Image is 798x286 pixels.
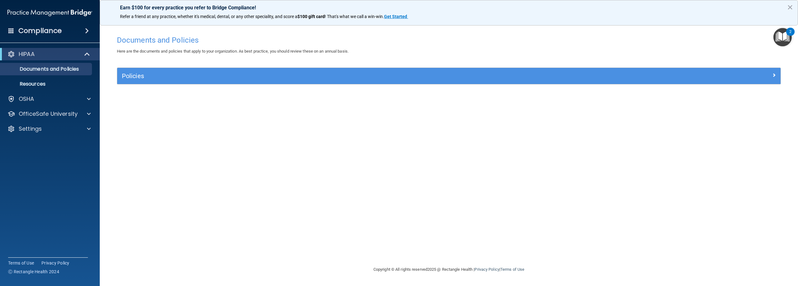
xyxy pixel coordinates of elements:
a: OSHA [7,95,91,103]
h5: Policies [122,73,610,79]
h4: Documents and Policies [117,36,781,44]
p: OSHA [19,95,34,103]
div: 2 [789,32,791,40]
iframe: Drift Widget Chat Controller [690,242,791,267]
p: Documents and Policies [4,66,89,72]
div: Copyright © All rights reserved 2025 @ Rectangle Health | | [335,260,563,279]
strong: Get Started [384,14,407,19]
p: Resources [4,81,89,87]
a: OfficeSafe University [7,110,91,118]
p: Settings [19,125,42,133]
span: ! That's what we call a win-win. [325,14,384,19]
a: Privacy Policy [41,260,70,266]
a: Terms of Use [500,267,524,272]
button: Close [787,2,793,12]
a: HIPAA [7,50,90,58]
a: Policies [122,71,776,81]
strong: $100 gift card [297,14,325,19]
a: Settings [7,125,91,133]
h4: Compliance [18,26,62,35]
p: Earn $100 for every practice you refer to Bridge Compliance! [120,5,778,11]
a: Terms of Use [8,260,34,266]
img: PMB logo [7,7,92,19]
p: OfficeSafe University [19,110,78,118]
button: Open Resource Center, 2 new notifications [773,28,792,46]
a: Privacy Policy [474,267,499,272]
span: Here are the documents and policies that apply to your organization. As best practice, you should... [117,49,349,54]
p: HIPAA [19,50,35,58]
span: Refer a friend at any practice, whether it's medical, dental, or any other speciality, and score a [120,14,297,19]
span: Ⓒ Rectangle Health 2024 [8,269,59,275]
a: Get Started [384,14,408,19]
